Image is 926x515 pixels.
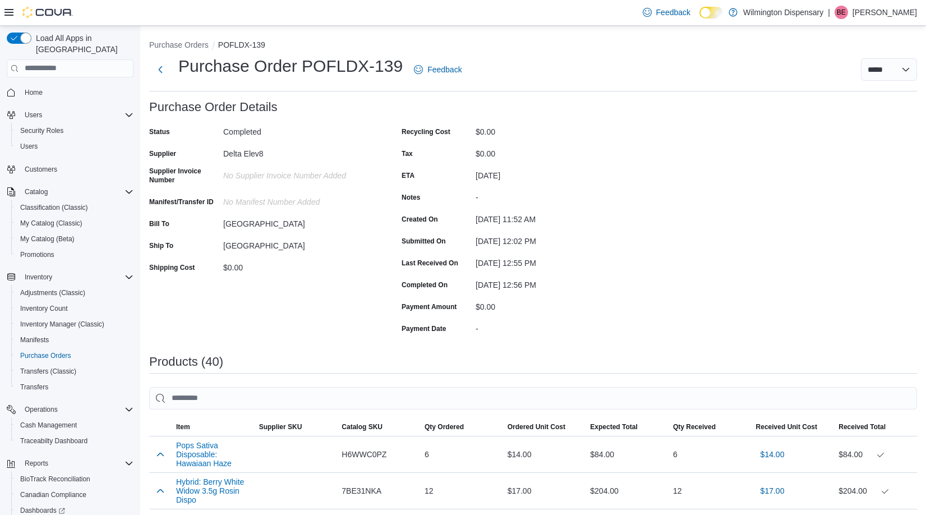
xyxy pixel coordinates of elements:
[586,418,669,436] button: Expected Total
[16,201,133,214] span: Classification (Classic)
[11,348,138,364] button: Purchase Orders
[20,162,133,176] span: Customers
[586,443,669,466] div: $84.00
[11,200,138,215] button: Classification (Classic)
[402,127,450,136] label: Recycling Cost
[20,219,82,228] span: My Catalog (Classic)
[176,441,250,468] button: Pops Sativa Disposable: Hawaiaan Haze
[20,320,104,329] span: Inventory Manager (Classic)
[11,285,138,301] button: Adjustments (Classic)
[16,318,133,331] span: Inventory Manager (Classic)
[20,270,133,284] span: Inventory
[402,149,413,158] label: Tax
[223,145,374,158] div: Delta Elev8
[25,273,52,282] span: Inventory
[756,443,789,466] button: $14.00
[20,421,77,430] span: Cash Management
[20,367,76,376] span: Transfers (Classic)
[761,449,785,460] span: $14.00
[508,422,565,431] span: Ordered Unit Cost
[20,351,71,360] span: Purchase Orders
[2,456,138,471] button: Reports
[2,84,138,100] button: Home
[699,19,700,19] span: Dark Mode
[149,167,219,185] label: Supplier Invoice Number
[16,434,92,448] a: Traceabilty Dashboard
[20,163,62,176] a: Customers
[342,448,386,461] span: H6WWC0PZ
[853,6,917,19] p: [PERSON_NAME]
[20,304,68,313] span: Inventory Count
[149,58,172,81] button: Next
[476,210,626,224] div: [DATE] 11:52 AM
[16,302,133,315] span: Inventory Count
[16,365,81,378] a: Transfers (Classic)
[16,140,133,153] span: Users
[476,254,626,268] div: [DATE] 12:55 PM
[409,58,466,81] a: Feedback
[16,488,133,502] span: Canadian Compliance
[839,448,913,461] div: $84.00
[420,418,503,436] button: Qty Ordered
[20,403,133,416] span: Operations
[149,40,209,49] button: Purchase Orders
[25,459,48,468] span: Reports
[16,419,133,432] span: Cash Management
[20,383,48,392] span: Transfers
[20,185,52,199] button: Catalog
[699,7,723,19] input: Dark Mode
[25,88,43,97] span: Home
[16,124,68,137] a: Security Roles
[476,298,626,311] div: $0.00
[20,126,63,135] span: Security Roles
[839,422,886,431] span: Received Total
[149,263,195,272] label: Shipping Cost
[756,422,817,431] span: Received Unit Cost
[476,145,626,158] div: $0.00
[11,316,138,332] button: Inventory Manager (Classic)
[223,123,374,136] div: Completed
[31,33,133,55] span: Load All Apps in [GEOGRAPHIC_DATA]
[16,488,91,502] a: Canadian Compliance
[16,248,59,261] a: Promotions
[16,232,133,246] span: My Catalog (Beta)
[20,436,87,445] span: Traceabilty Dashboard
[218,40,265,49] button: POFLDX-139
[16,349,133,362] span: Purchase Orders
[590,422,637,431] span: Expected Total
[420,480,503,502] div: 12
[752,418,835,436] button: Received Unit Cost
[149,127,170,136] label: Status
[20,457,53,470] button: Reports
[20,270,57,284] button: Inventory
[402,324,446,333] label: Payment Date
[20,86,47,99] a: Home
[402,302,457,311] label: Payment Amount
[402,281,448,289] label: Completed On
[342,484,381,498] span: 7BE31NKA
[223,237,374,250] div: [GEOGRAPHIC_DATA]
[20,185,133,199] span: Catalog
[16,472,95,486] a: BioTrack Reconciliation
[476,232,626,246] div: [DATE] 12:02 PM
[25,111,42,119] span: Users
[586,480,669,502] div: $204.00
[743,6,823,19] p: Wilmington Dispensary
[16,333,133,347] span: Manifests
[669,480,752,502] div: 12
[25,405,58,414] span: Operations
[149,100,278,114] h3: Purchase Order Details
[427,64,462,75] span: Feedback
[149,149,176,158] label: Supplier
[756,480,789,502] button: $17.00
[11,417,138,433] button: Cash Management
[402,215,438,224] label: Created On
[16,217,133,230] span: My Catalog (Classic)
[20,506,65,515] span: Dashboards
[503,480,586,502] div: $17.00
[16,124,133,137] span: Security Roles
[20,85,133,99] span: Home
[172,418,255,436] button: Item
[425,422,464,431] span: Qty Ordered
[16,434,133,448] span: Traceabilty Dashboard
